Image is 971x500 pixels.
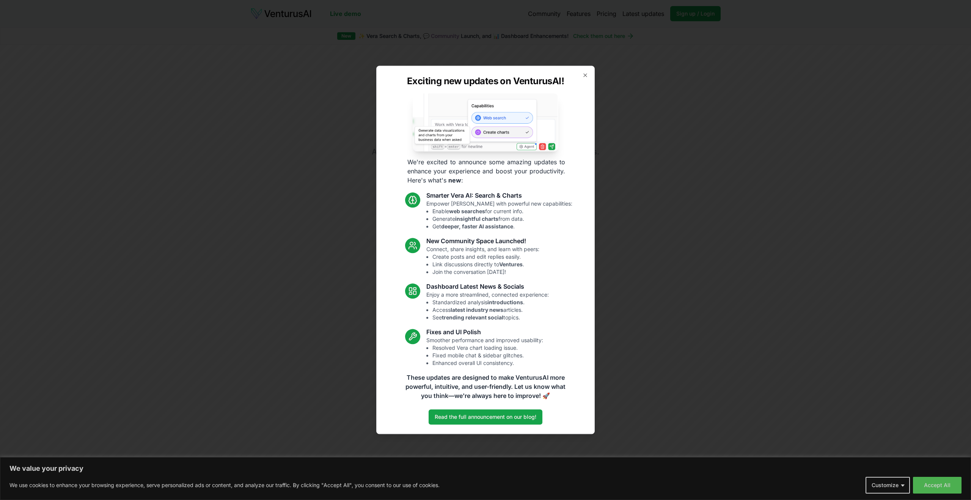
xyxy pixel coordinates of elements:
[432,208,572,215] li: Enable for current info.
[432,344,543,352] li: Resolved Vera chart loading issue.
[448,177,461,184] strong: new
[442,314,503,321] strong: trending relevant social
[401,373,570,401] p: These updates are designed to make VenturusAI more powerful, intuitive, and user-friendly. Let us...
[426,328,543,337] h3: Fixes and UI Polish
[432,352,543,360] li: Fixed mobile chat & sidebar glitches.
[432,269,539,276] li: Join the conversation [DATE]!
[426,282,549,291] h3: Dashboard Latest News & Socials
[401,158,571,185] p: We're excited to announce some amazing updates to enhance your experience and boost your producti...
[432,307,549,314] li: Access articles.
[449,208,485,215] strong: web searches
[432,314,549,322] li: See topics.
[432,223,572,231] li: Get .
[426,246,539,276] p: Connect, share insights, and learn with peers:
[441,223,513,230] strong: deeper, faster AI assistance
[432,360,543,367] li: Enhanced overall UI consistency.
[432,215,572,223] li: Generate from data.
[429,410,542,425] a: Read the full announcement on our blog!
[426,291,549,322] p: Enjoy a more streamlined, connected experience:
[407,75,564,87] h2: Exciting new updates on VenturusAI!
[413,93,558,151] img: Vera AI
[426,191,572,200] h3: Smarter Vera AI: Search & Charts
[487,299,523,306] strong: introductions
[432,261,539,269] li: Link discussions directly to .
[426,237,539,246] h3: New Community Space Launched!
[451,307,503,313] strong: latest industry news
[499,261,523,268] strong: Ventures
[432,253,539,261] li: Create posts and edit replies easily.
[426,337,543,367] p: Smoother performance and improved usability:
[455,216,498,222] strong: insightful charts
[426,200,572,231] p: Empower [PERSON_NAME] with powerful new capabilities:
[432,299,549,307] li: Standardized analysis .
